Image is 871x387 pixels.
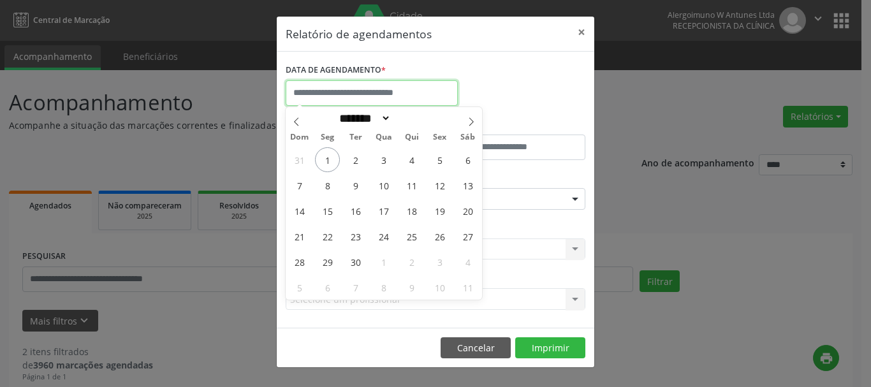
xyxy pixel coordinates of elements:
span: Setembro 16, 2025 [343,198,368,223]
span: Seg [314,133,342,142]
span: Outubro 2, 2025 [399,249,424,274]
span: Outubro 11, 2025 [455,275,480,300]
span: Outubro 4, 2025 [455,249,480,274]
span: Outubro 8, 2025 [371,275,396,300]
span: Setembro 6, 2025 [455,147,480,172]
span: Setembro 14, 2025 [287,198,312,223]
span: Outubro 3, 2025 [427,249,452,274]
span: Sáb [454,133,482,142]
span: Setembro 19, 2025 [427,198,452,223]
span: Setembro 2, 2025 [343,147,368,172]
span: Setembro 15, 2025 [315,198,340,223]
span: Outubro 6, 2025 [315,275,340,300]
span: Setembro 13, 2025 [455,173,480,198]
span: Setembro 18, 2025 [399,198,424,223]
span: Setembro 7, 2025 [287,173,312,198]
span: Setembro 25, 2025 [399,224,424,249]
span: Setembro 23, 2025 [343,224,368,249]
span: Setembro 9, 2025 [343,173,368,198]
span: Setembro 17, 2025 [371,198,396,223]
span: Ter [342,133,370,142]
button: Imprimir [515,337,585,359]
span: Setembro 12, 2025 [427,173,452,198]
span: Setembro 3, 2025 [371,147,396,172]
h5: Relatório de agendamentos [286,26,432,42]
span: Outubro 10, 2025 [427,275,452,300]
span: Setembro 29, 2025 [315,249,340,274]
span: Qua [370,133,398,142]
span: Setembro 1, 2025 [315,147,340,172]
span: Setembro 5, 2025 [427,147,452,172]
span: Setembro 24, 2025 [371,224,396,249]
span: Agosto 31, 2025 [287,147,312,172]
label: ATÉ [439,115,585,135]
span: Outubro 9, 2025 [399,275,424,300]
span: Setembro 22, 2025 [315,224,340,249]
span: Setembro 4, 2025 [399,147,424,172]
span: Setembro 28, 2025 [287,249,312,274]
span: Setembro 21, 2025 [287,224,312,249]
span: Setembro 26, 2025 [427,224,452,249]
span: Setembro 20, 2025 [455,198,480,223]
span: Setembro 8, 2025 [315,173,340,198]
span: Qui [398,133,426,142]
span: Dom [286,133,314,142]
input: Year [391,112,433,125]
button: Close [569,17,594,48]
span: Sex [426,133,454,142]
label: DATA DE AGENDAMENTO [286,61,386,80]
span: Setembro 10, 2025 [371,173,396,198]
button: Cancelar [441,337,511,359]
span: Setembro 27, 2025 [455,224,480,249]
span: Setembro 11, 2025 [399,173,424,198]
span: Setembro 30, 2025 [343,249,368,274]
select: Month [335,112,391,125]
span: Outubro 1, 2025 [371,249,396,274]
span: Outubro 7, 2025 [343,275,368,300]
span: Outubro 5, 2025 [287,275,312,300]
